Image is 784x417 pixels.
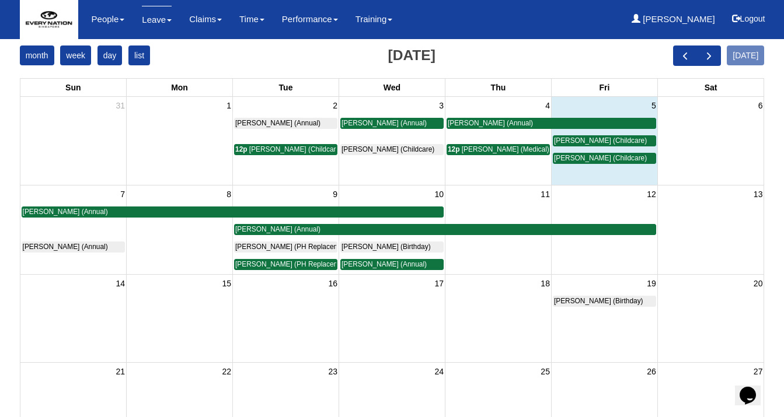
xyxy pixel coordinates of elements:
[225,187,232,201] span: 8
[234,118,337,129] a: [PERSON_NAME] (Annual)
[65,83,81,92] span: Sun
[189,6,222,33] a: Claims
[342,145,434,153] span: [PERSON_NAME] (Childcare)
[752,365,764,379] span: 27
[340,259,444,270] a: [PERSON_NAME] (Annual)
[235,145,248,153] span: 12p
[650,99,657,113] span: 5
[221,365,232,379] span: 22
[447,144,550,155] a: 12p [PERSON_NAME] (Medical)
[448,119,533,127] span: [PERSON_NAME] (Annual)
[342,243,431,251] span: [PERSON_NAME] (Birthday)
[225,99,232,113] span: 1
[752,276,764,290] span: 20
[646,276,657,290] span: 19
[60,45,91,65] button: week
[553,153,656,164] a: [PERSON_NAME] (Childcare)
[332,99,339,113] span: 2
[221,276,232,290] span: 15
[114,276,126,290] span: 14
[727,45,764,65] button: [DATE]
[22,206,444,218] a: [PERSON_NAME] (Annual)
[327,276,339,290] span: 16
[553,135,656,146] a: [PERSON_NAME] (Childcare)
[114,365,126,379] span: 21
[142,6,172,33] a: Leave
[23,243,108,251] span: [PERSON_NAME] (Annual)
[384,83,400,92] span: Wed
[234,241,337,253] a: [PERSON_NAME] (PH Replacement)
[22,241,125,253] a: [PERSON_NAME] (Annual)
[234,144,337,155] a: 12p [PERSON_NAME] (Childcare)
[735,370,772,405] iframe: chat widget
[332,187,339,201] span: 9
[433,365,445,379] span: 24
[235,225,320,233] span: [PERSON_NAME] (Annual)
[342,260,427,268] span: [PERSON_NAME] (Annual)
[119,187,126,201] span: 7
[340,118,444,129] a: [PERSON_NAME] (Annual)
[20,45,54,65] button: month
[235,243,351,251] span: [PERSON_NAME] (PH Replacement)
[114,99,126,113] span: 31
[235,260,351,268] span: [PERSON_NAME] (PH Replacement)
[599,83,609,92] span: Fri
[539,187,551,201] span: 11
[554,136,647,145] span: [PERSON_NAME] (Childcare)
[447,118,656,129] a: [PERSON_NAME] (Annual)
[673,45,697,66] button: prev
[448,145,460,153] span: 12p
[171,83,188,92] span: Mon
[235,119,320,127] span: [PERSON_NAME] (Annual)
[433,187,445,201] span: 10
[554,154,647,162] span: [PERSON_NAME] (Childcare)
[97,45,123,65] button: day
[724,5,773,33] button: Logout
[356,6,393,33] a: Training
[239,6,264,33] a: Time
[705,83,717,92] span: Sat
[234,224,656,235] a: [PERSON_NAME] (Annual)
[128,45,150,65] button: list
[279,83,293,92] span: Tue
[438,99,445,113] span: 3
[554,297,643,305] span: [PERSON_NAME] (Birthday)
[696,45,720,66] button: next
[249,145,342,153] span: [PERSON_NAME] (Childcare)
[282,6,338,33] a: Performance
[234,259,337,270] a: [PERSON_NAME] (PH Replacement)
[92,6,125,33] a: People
[757,99,764,113] span: 6
[752,187,764,201] span: 13
[340,241,444,253] a: [PERSON_NAME] (Birthday)
[553,296,656,307] a: [PERSON_NAME] (Birthday)
[539,365,551,379] span: 25
[491,83,506,92] span: Thu
[646,187,657,201] span: 12
[327,365,339,379] span: 23
[632,6,715,33] a: [PERSON_NAME]
[433,276,445,290] span: 17
[539,276,551,290] span: 18
[462,145,549,153] span: [PERSON_NAME] (Medical)
[342,119,427,127] span: [PERSON_NAME] (Annual)
[340,144,444,155] a: [PERSON_NAME] (Childcare)
[544,99,551,113] span: 4
[388,48,435,64] h2: [DATE]
[646,365,657,379] span: 26
[23,208,108,216] span: [PERSON_NAME] (Annual)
